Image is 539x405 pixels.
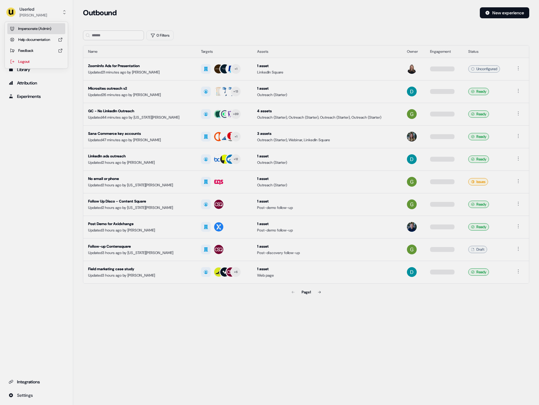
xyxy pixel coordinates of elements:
[20,6,47,12] div: Userled
[5,22,68,68] div: Userled[PERSON_NAME]
[7,45,65,56] div: Feedback
[7,34,65,45] div: Help documentation
[20,12,47,18] div: [PERSON_NAME]
[5,5,68,20] button: Userled[PERSON_NAME]
[7,23,65,34] div: Impersonate (Admin)
[7,56,65,67] div: Logout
